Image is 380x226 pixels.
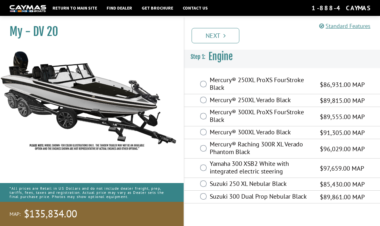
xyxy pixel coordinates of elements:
a: Next [192,28,239,43]
label: Suzuki 250 XL Nebular Black [210,180,312,189]
label: Yamaha 300 XSB2 White with integrated electric steering [210,160,312,177]
label: Suzuki 300 Dual Prop Nebular Black [210,193,312,202]
a: Return to main site [49,4,100,12]
h3: Engine [184,45,380,68]
span: $86,931.00 MAP [320,80,365,89]
a: Find Dealer [103,4,135,12]
span: $97,659.00 MAP [320,164,364,173]
ul: Pagination [190,27,380,43]
img: white-logo-c9c8dbefe5ff5ceceb0f0178aa75bf4bb51f6bca0971e226c86eb53dfe498488.png [10,5,46,12]
label: Mercury® Raching 300R XL Verado Phantom Black [210,140,312,157]
span: $85,430.00 MAP [320,180,365,189]
label: Mercury® 250XL ProXS FourStroke Black [210,76,312,93]
h1: My - DV 20 [10,25,168,39]
label: Mercury® 300XL ProXS FourStroke Black [210,108,312,125]
span: $135,834.00 [24,207,77,221]
a: Standard Features [319,22,370,30]
span: $96,029.00 MAP [320,144,365,154]
a: Get Brochure [138,4,176,12]
a: Contact Us [179,4,211,12]
p: *All prices are Retail in US Dollars and do not include dealer freight, prep, tariffs, fees, taxe... [10,183,174,202]
span: $89,815.00 MAP [320,96,365,105]
span: $91,305.00 MAP [320,128,365,138]
span: $89,861.00 MAP [320,192,365,202]
div: 1-888-4CAYMAS [312,4,370,12]
span: $89,555.00 MAP [320,112,365,122]
label: Mercury® 300XL Verado Black [210,128,312,138]
label: Mercury® 250XL Verado Black [210,96,312,105]
span: MAP: [10,211,21,217]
